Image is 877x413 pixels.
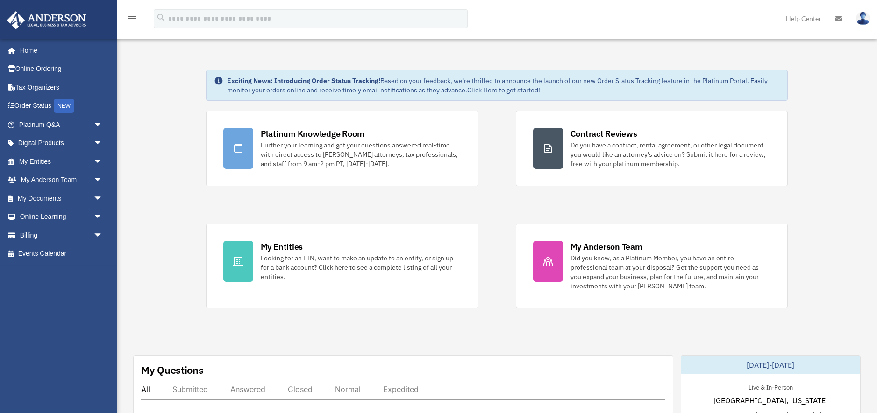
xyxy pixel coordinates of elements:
div: My Questions [141,363,204,377]
div: Further your learning and get your questions answered real-time with direct access to [PERSON_NAM... [261,140,461,168]
div: Contract Reviews [570,128,637,140]
div: Expedited [383,385,419,394]
div: My Entities [261,241,303,252]
a: Platinum Q&Aarrow_drop_down [7,115,117,134]
strong: Exciting News: Introducing Order Status Tracking! [227,77,380,85]
img: Anderson Advisors Platinum Portal [4,11,89,29]
div: Live & In-Person [741,382,800,392]
a: Tax Organizers [7,78,117,97]
a: My Entitiesarrow_drop_down [7,152,117,171]
a: Online Ordering [7,60,117,78]
a: Home [7,41,112,60]
div: Based on your feedback, we're thrilled to announce the launch of our new Order Status Tracking fe... [227,76,780,95]
div: My Anderson Team [570,241,642,252]
i: search [156,13,166,23]
span: arrow_drop_down [93,189,112,208]
span: arrow_drop_down [93,171,112,190]
div: Do you have a contract, rental agreement, or other legal document you would like an attorney's ad... [570,140,771,168]
a: My Documentsarrow_drop_down [7,189,117,208]
a: menu [126,16,137,24]
span: arrow_drop_down [93,152,112,171]
div: NEW [54,99,74,113]
a: Digital Productsarrow_drop_down [7,134,117,153]
div: Submitted [172,385,208,394]
img: User Pic [856,12,870,25]
div: Looking for an EIN, want to make an update to an entity, or sign up for a bank account? Click her... [261,253,461,281]
a: Contract Reviews Do you have a contract, rental agreement, or other legal document you would like... [516,111,788,186]
a: Order StatusNEW [7,97,117,116]
i: menu [126,13,137,24]
div: Answered [230,385,265,394]
a: Online Learningarrow_drop_down [7,208,117,226]
a: Events Calendar [7,245,117,263]
span: arrow_drop_down [93,208,112,227]
a: Click Here to get started! [467,86,540,94]
span: arrow_drop_down [93,226,112,245]
div: [DATE]-[DATE] [681,356,860,374]
a: Platinum Knowledge Room Further your learning and get your questions answered real-time with dire... [206,111,478,186]
div: All [141,385,150,394]
a: Billingarrow_drop_down [7,226,117,245]
span: [GEOGRAPHIC_DATA], [US_STATE] [713,395,828,406]
a: My Anderson Team Did you know, as a Platinum Member, you have an entire professional team at your... [516,224,788,308]
div: Normal [335,385,361,394]
a: My Entities Looking for an EIN, want to make an update to an entity, or sign up for a bank accoun... [206,224,478,308]
span: arrow_drop_down [93,134,112,153]
div: Platinum Knowledge Room [261,128,364,140]
div: Closed [288,385,313,394]
a: My Anderson Teamarrow_drop_down [7,171,117,189]
span: arrow_drop_down [93,115,112,134]
div: Did you know, as a Platinum Member, you have an entire professional team at your disposal? Get th... [570,253,771,291]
